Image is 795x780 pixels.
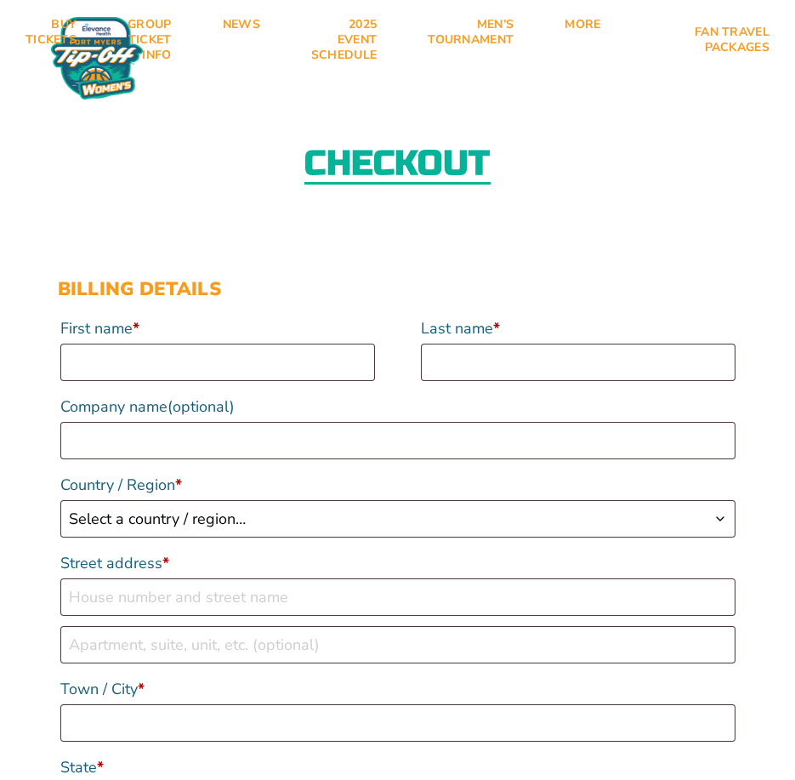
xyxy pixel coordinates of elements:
[421,313,735,344] label: Last name
[656,8,795,72] a: Fan Travel Packages
[60,470,735,500] label: Country / Region
[60,548,735,578] label: Street address
[304,146,491,185] h2: Checkout
[168,396,235,417] span: (optional)
[60,674,735,704] label: Town / City
[60,391,735,422] label: Company name
[60,578,735,616] input: House number and street name
[58,278,738,300] h3: Billing details
[60,313,375,344] label: First name
[60,626,735,663] input: Apartment, suite, unit, etc. (optional)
